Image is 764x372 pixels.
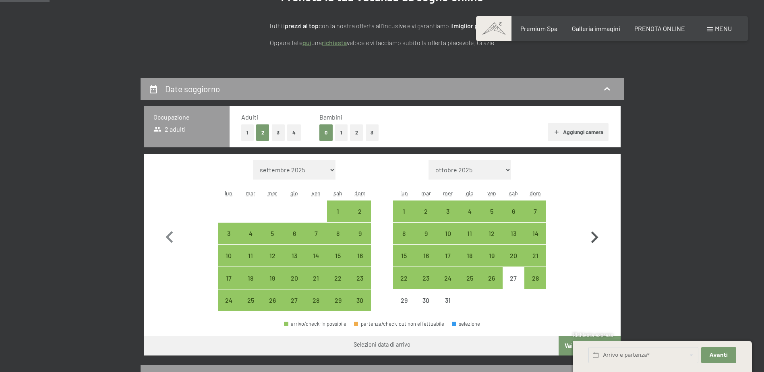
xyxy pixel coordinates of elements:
div: 29 [328,297,348,317]
div: 21 [306,275,326,295]
div: 9 [350,230,370,250]
div: arrivo/check-in possibile [240,223,261,244]
div: Thu Dec 11 2025 [459,223,480,244]
div: Fri Dec 19 2025 [480,245,502,267]
div: Sat Dec 13 2025 [503,223,524,244]
abbr: mercoledì [267,190,277,196]
div: 2 [416,208,436,228]
div: Sun Nov 16 2025 [349,245,371,267]
span: 2 adulti [153,125,186,134]
div: arrivo/check-in possibile [503,200,524,222]
div: arrivo/check-in possibile [437,200,459,222]
p: Oppure fate una veloce e vi facciamo subito la offerta piacevole. Grazie [181,37,584,48]
div: Mon Dec 15 2025 [393,245,415,267]
div: Sun Dec 28 2025 [524,267,546,289]
div: 16 [350,252,370,273]
div: arrivo/check-in possibile [415,267,437,289]
div: Wed Dec 10 2025 [437,223,459,244]
div: arrivo/check-in possibile [284,267,305,289]
div: arrivo/check-in possibile [349,200,371,222]
div: selezione [452,321,480,327]
div: Thu Nov 27 2025 [284,289,305,311]
div: 30 [350,297,370,317]
div: arrivo/check-in possibile [261,289,283,311]
div: Sun Nov 30 2025 [349,289,371,311]
span: Bambini [319,113,342,121]
div: Mon Nov 10 2025 [218,245,240,267]
div: 23 [416,275,436,295]
div: Sat Nov 08 2025 [327,223,349,244]
div: 22 [328,275,348,295]
a: Galleria immagini [572,25,620,32]
div: arrivo/check-in possibile [305,289,327,311]
span: Richiesta express [573,332,613,338]
div: Wed Dec 24 2025 [437,267,459,289]
div: arrivo/check-in possibile [261,267,283,289]
div: Sun Nov 09 2025 [349,223,371,244]
div: Thu Dec 25 2025 [459,267,480,289]
h3: Occupazione [153,113,220,122]
div: 23 [350,275,370,295]
div: Mon Nov 24 2025 [218,289,240,311]
div: Tue Dec 23 2025 [415,267,437,289]
div: arrivo/check-in possibile [327,200,349,222]
div: arrivo/check-in possibile [349,289,371,311]
button: Mese precedente [158,160,181,312]
div: arrivo/check-in possibile [524,223,546,244]
abbr: venerdì [487,190,496,196]
div: Wed Nov 12 2025 [261,245,283,267]
div: 15 [394,252,414,273]
div: arrivo/check-in non effettuabile [437,289,459,311]
div: Tue Nov 18 2025 [240,267,261,289]
a: quì [302,39,311,46]
div: Sat Dec 27 2025 [503,267,524,289]
abbr: martedì [246,190,255,196]
div: arrivo/check-in possibile [524,267,546,289]
div: arrivo/check-in possibile [240,289,261,311]
div: arrivo/check-in possibile [480,223,502,244]
div: 20 [503,252,524,273]
div: 7 [306,230,326,250]
div: 13 [503,230,524,250]
div: Thu Dec 18 2025 [459,245,480,267]
span: Premium Spa [520,25,557,32]
div: arrivo/check-in possibile [459,245,480,267]
div: 17 [438,252,458,273]
div: 24 [219,297,239,317]
div: arrivo/check-in possibile [459,267,480,289]
div: arrivo/check-in possibile [240,267,261,289]
div: 24 [438,275,458,295]
div: arrivo/check-in possibile [218,289,240,311]
div: 25 [460,275,480,295]
div: Thu Nov 13 2025 [284,245,305,267]
abbr: sabato [509,190,518,196]
div: arrivo/check-in possibile [415,200,437,222]
div: Sat Nov 29 2025 [327,289,349,311]
div: arrivo/check-in possibile [393,245,415,267]
div: 5 [481,208,501,228]
div: Sun Nov 23 2025 [349,267,371,289]
p: Tutti i con la nostra offerta all'incusive e vi garantiamo il ! [181,21,584,31]
div: arrivo/check-in possibile [284,245,305,267]
div: 1 [394,208,414,228]
div: arrivo/check-in possibile [524,200,546,222]
strong: prezzi al top [285,22,319,29]
div: arrivo/check-in possibile [437,245,459,267]
div: 12 [262,252,282,273]
div: arrivo/check-in possibile [459,223,480,244]
div: Mon Dec 01 2025 [393,200,415,222]
div: 4 [240,230,261,250]
a: richiesta [322,39,347,46]
a: PRENOTA ONLINE [634,25,685,32]
div: arrivo/check-in possibile [327,223,349,244]
div: arrivo/check-in possibile [393,223,415,244]
div: arrivo/check-in non effettuabile [503,267,524,289]
button: Mese successivo [583,160,606,312]
abbr: giovedì [290,190,298,196]
div: arrivo/check-in possibile [349,223,371,244]
div: 8 [328,230,348,250]
div: 2 [350,208,370,228]
div: Tue Dec 30 2025 [415,289,437,311]
div: 19 [481,252,501,273]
